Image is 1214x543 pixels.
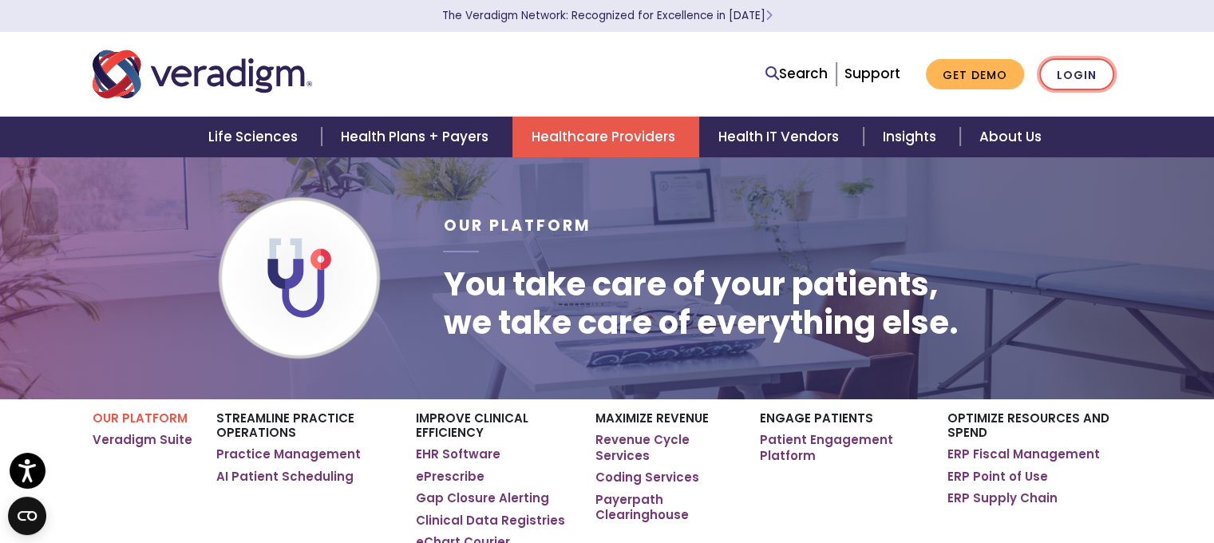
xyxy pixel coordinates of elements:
[512,117,699,157] a: Healthcare Providers
[844,64,900,83] a: Support
[1039,58,1114,91] a: Login
[216,446,361,462] a: Practice Management
[960,117,1061,157] a: About Us
[93,432,192,448] a: Veradigm Suite
[416,446,500,462] a: EHR Software
[416,469,484,485] a: ePrescribe
[93,48,312,101] img: Veradigm logo
[443,215,591,236] span: Our Platform
[216,469,354,485] a: AI Patient Scheduling
[322,117,512,157] a: Health Plans + Payers
[443,265,958,342] h1: You take care of your patients, we take care of everything else.
[926,59,1024,90] a: Get Demo
[595,492,735,523] a: Payerpath Clearinghouse
[765,63,828,85] a: Search
[442,8,773,23] a: The Veradigm Network: Recognized for Excellence in [DATE]Learn More
[189,117,322,157] a: Life Sciences
[947,469,1048,485] a: ERP Point of Use
[947,446,1100,462] a: ERP Fiscal Management
[760,432,923,463] a: Patient Engagement Platform
[8,497,46,535] button: Open CMP widget
[595,470,699,486] a: Coding Services
[699,117,863,157] a: Health IT Vendors
[765,8,773,23] span: Learn More
[595,432,735,463] a: Revenue Cycle Services
[864,117,960,157] a: Insights
[947,490,1058,506] a: ERP Supply Chain
[416,513,565,529] a: Clinical Data Registries
[416,490,549,506] a: Gap Closure Alerting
